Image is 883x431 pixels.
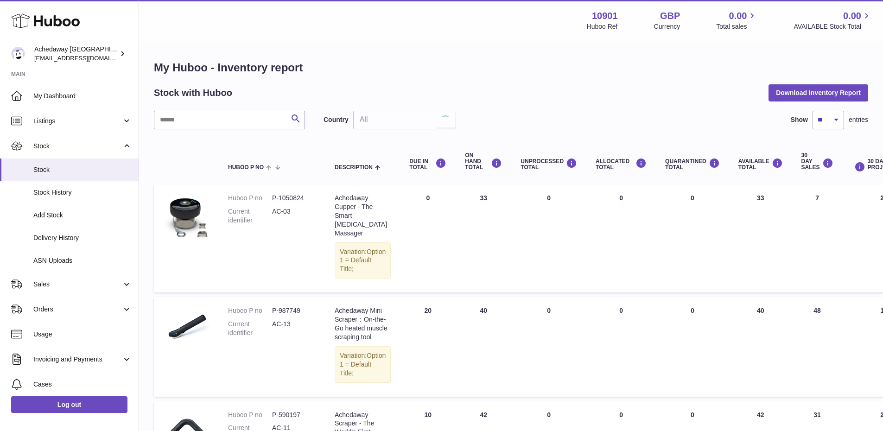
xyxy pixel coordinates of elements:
[456,297,511,396] td: 40
[324,115,349,124] label: Country
[33,142,122,151] span: Stock
[272,194,316,203] dd: P-1050824
[340,248,386,273] span: Option 1 = Default Title;
[400,184,456,292] td: 0
[33,165,132,174] span: Stock
[738,158,783,171] div: AVAILABLE Total
[34,45,118,63] div: Achedaway [GEOGRAPHIC_DATA]
[691,194,694,202] span: 0
[729,10,747,22] span: 0.00
[586,297,656,396] td: 0
[34,54,136,62] span: [EMAIL_ADDRESS][DOMAIN_NAME]
[33,92,132,101] span: My Dashboard
[335,306,391,342] div: Achedaway Mini Scraper：On-the-Go heated muscle scraping tool
[843,10,861,22] span: 0.00
[691,307,694,314] span: 0
[33,211,132,220] span: Add Stock
[228,165,264,171] span: Huboo P no
[228,306,272,315] dt: Huboo P no
[456,184,511,292] td: 33
[791,115,808,124] label: Show
[33,256,132,265] span: ASN Uploads
[33,355,122,364] span: Invoicing and Payments
[587,22,618,31] div: Huboo Ref
[400,297,456,396] td: 20
[33,117,122,126] span: Listings
[592,10,618,22] strong: 10901
[521,158,577,171] div: UNPROCESSED Total
[228,194,272,203] dt: Huboo P no
[33,380,132,389] span: Cases
[154,60,868,75] h1: My Huboo - Inventory report
[335,165,373,171] span: Description
[801,152,833,171] div: 30 DAY SALES
[228,320,272,337] dt: Current identifier
[33,330,132,339] span: Usage
[729,184,792,292] td: 33
[33,280,122,289] span: Sales
[716,22,757,31] span: Total sales
[729,297,792,396] td: 40
[272,207,316,225] dd: AC-03
[465,152,502,171] div: ON HAND Total
[335,194,391,237] div: Achedaway Cupper - The Smart [MEDICAL_DATA] Massager
[586,184,656,292] td: 0
[340,352,386,377] span: Option 1 = Default Title;
[335,242,391,279] div: Variation:
[792,297,843,396] td: 48
[228,207,272,225] dt: Current identifier
[409,158,446,171] div: DUE IN TOTAL
[794,10,872,31] a: 0.00 AVAILABLE Stock Total
[33,305,122,314] span: Orders
[272,411,316,419] dd: P-590197
[511,297,586,396] td: 0
[272,320,316,337] dd: AC-13
[33,188,132,197] span: Stock History
[11,47,25,61] img: admin@newpb.co.uk
[660,10,680,22] strong: GBP
[794,22,872,31] span: AVAILABLE Stock Total
[691,411,694,418] span: 0
[792,184,843,292] td: 7
[163,194,210,240] img: product image
[154,87,232,99] h2: Stock with Huboo
[228,411,272,419] dt: Huboo P no
[11,396,127,413] a: Log out
[665,158,720,171] div: QUARANTINED Total
[33,234,132,242] span: Delivery History
[335,346,391,383] div: Variation:
[163,306,210,353] img: product image
[849,115,868,124] span: entries
[769,84,868,101] button: Download Inventory Report
[272,306,316,315] dd: P-987749
[654,22,680,31] div: Currency
[716,10,757,31] a: 0.00 Total sales
[596,158,647,171] div: ALLOCATED Total
[511,184,586,292] td: 0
